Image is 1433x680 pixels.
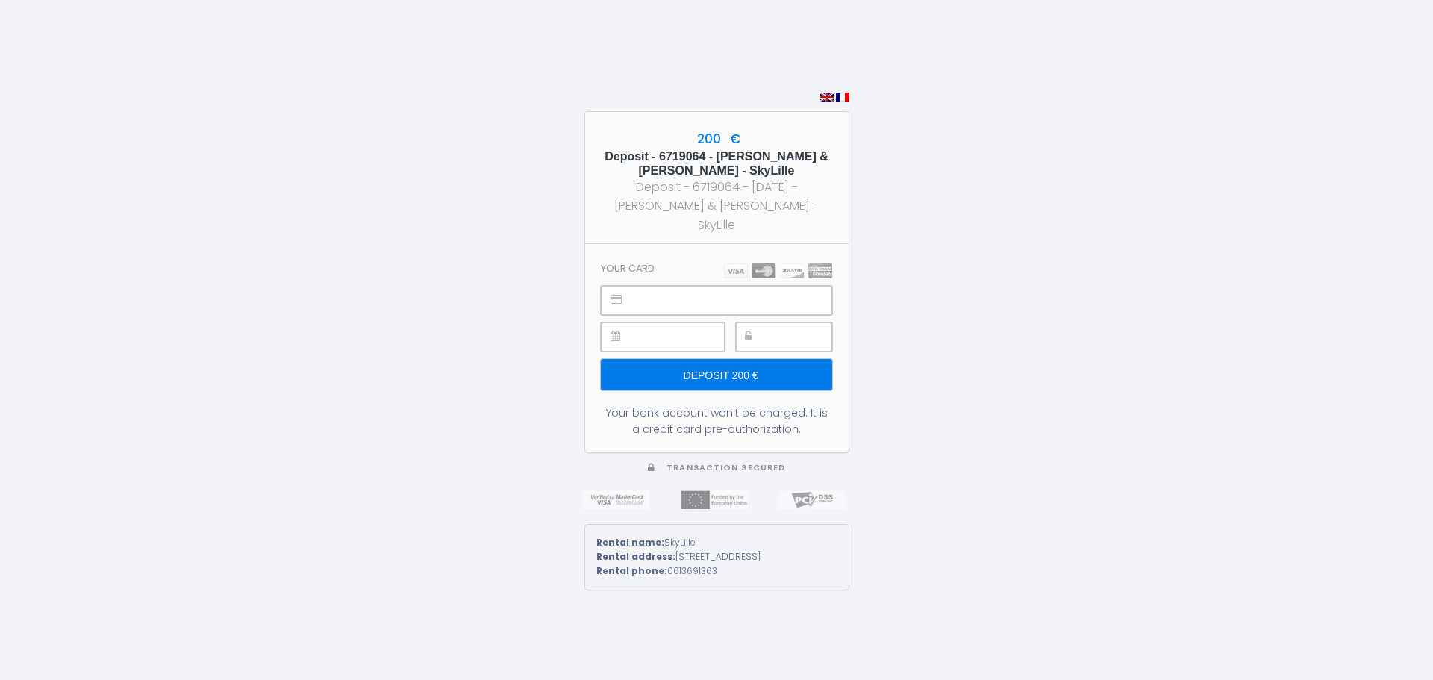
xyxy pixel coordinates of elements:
strong: Rental name: [596,536,664,549]
span: 200 € [693,130,740,148]
div: Your bank account won't be charged. It is a credit card pre-authorization. [601,405,831,437]
img: en.png [820,93,834,102]
div: 0613691363 [596,564,837,578]
div: Deposit - 6719064 - [DATE] - [PERSON_NAME] & [PERSON_NAME] - SkyLille [599,178,835,234]
h3: Your card [601,263,655,274]
input: Deposit 200 € [601,359,831,390]
div: [STREET_ADDRESS] [596,550,837,564]
iframe: Cadre sécurisé pour la saisie de la date d'expiration [634,323,723,351]
div: SkyLille [596,536,837,550]
strong: Rental phone: [596,564,667,577]
img: carts.png [724,263,832,278]
strong: Rental address: [596,550,675,563]
span: Transaction secured [666,462,785,473]
h5: Deposit - 6719064 - [PERSON_NAME] & [PERSON_NAME] - SkyLille [599,149,835,178]
img: fr.png [836,93,849,102]
iframe: Cadre sécurisé pour la saisie du numéro de carte [634,287,831,314]
iframe: Secure payment input frame [769,323,831,351]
